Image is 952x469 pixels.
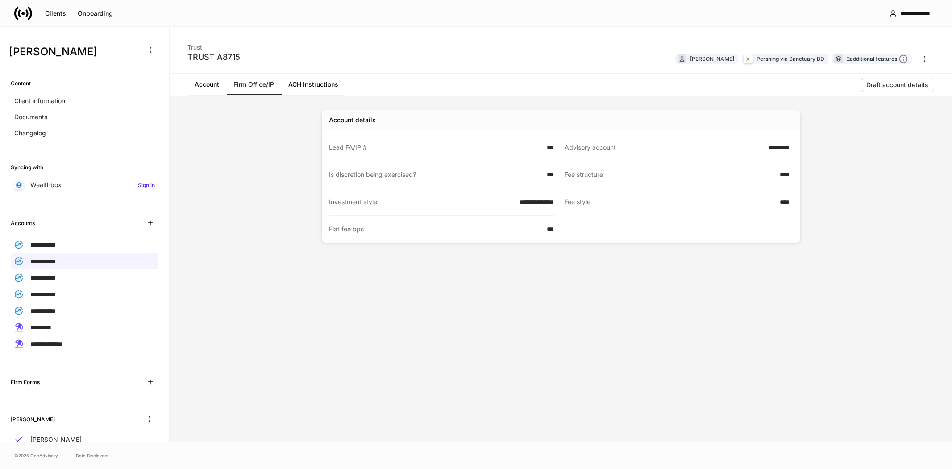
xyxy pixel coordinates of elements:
span: © 2025 OneAdvisory [14,452,58,459]
div: Onboarding [78,10,113,17]
a: Client information [11,93,158,109]
a: ACH Instructions [281,74,345,95]
h6: Firm Forms [11,378,40,386]
div: Fee structure [565,170,774,179]
div: Is discretion being exercised? [329,170,541,179]
a: Data Disclaimer [76,452,109,459]
div: Pershing via Sanctuary BD [757,54,824,63]
button: Clients [39,6,72,21]
div: Flat fee bps [329,225,541,234]
div: Clients [45,10,66,17]
a: Documents [11,109,158,125]
div: Account details [329,116,376,125]
a: Firm Office/IP [226,74,281,95]
div: Draft account details [866,82,928,88]
div: [PERSON_NAME] [690,54,734,63]
div: Fee style [565,197,774,207]
h6: Syncing with [11,163,43,172]
a: WealthboxSign in [11,177,158,193]
div: Trust [187,38,240,52]
div: Lead FA/IP # [329,143,541,152]
a: [PERSON_NAME] [11,431,158,448]
div: 2 additional features [847,54,908,64]
p: [PERSON_NAME] [30,435,82,444]
div: Investment style [329,197,514,206]
a: Account [187,74,226,95]
button: Onboarding [72,6,119,21]
div: TRUST A8715 [187,52,240,63]
p: Documents [14,113,47,121]
p: Changelog [14,129,46,138]
h6: Sign in [138,181,155,189]
button: Draft account details [861,78,934,92]
h3: [PERSON_NAME] [9,45,138,59]
p: Wealthbox [30,180,62,189]
h6: [PERSON_NAME] [11,415,55,423]
div: Advisory account [565,143,763,152]
a: Changelog [11,125,158,141]
p: Client information [14,96,65,105]
h6: Accounts [11,219,35,227]
h6: Content [11,79,31,88]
